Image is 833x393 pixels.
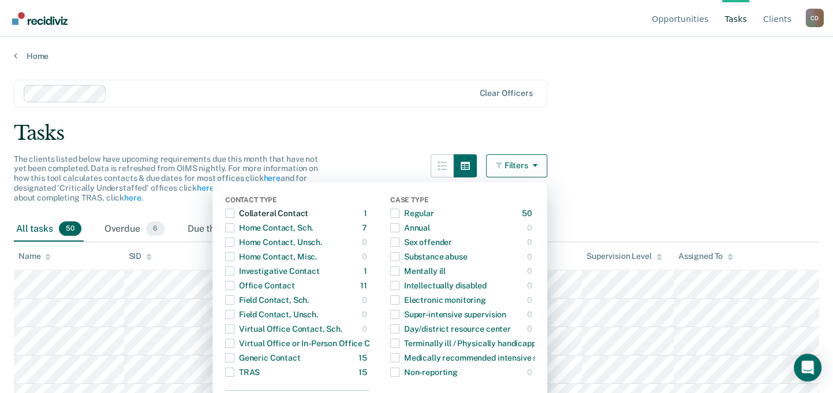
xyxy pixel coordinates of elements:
img: Recidiviz [12,12,68,25]
div: Assigned To [678,251,733,261]
div: Day/district resource center [390,320,511,338]
div: Medically recommended intensive supervision [390,348,576,367]
a: Home [14,51,819,61]
div: 0 [527,363,535,381]
div: Supervision Level [587,251,662,261]
div: Contact Type [225,196,369,206]
div: All tasks50 [14,217,84,242]
div: 50 [522,204,535,223]
div: 15 [358,348,369,367]
span: 50 [59,221,81,236]
div: Electronic monitoring [390,291,486,309]
button: Filters [486,154,547,177]
div: 0 [362,291,369,309]
div: 0 [362,247,369,266]
div: Substance abuse [390,247,468,266]
a: here [263,173,280,183]
div: 0 [362,305,369,324]
div: 11 [360,276,369,295]
div: TRAS [225,363,260,381]
div: 15 [358,363,369,381]
span: 6 [146,221,165,236]
div: Tasks [14,121,819,145]
div: Overdue6 [102,217,167,242]
div: Terminally ill / Physically handicapped [390,334,546,353]
div: 0 [362,320,369,338]
div: Non-reporting [390,363,458,381]
div: 0 [527,262,535,280]
div: Name [18,251,51,261]
div: 0 [527,233,535,251]
div: Generic Contact [225,348,301,367]
div: Clear officers [479,88,532,98]
div: Home Contact, Sch. [225,218,313,237]
div: 0 [527,247,535,266]
div: Investigative Contact [225,262,320,280]
div: Regular [390,204,434,223]
div: Home Contact, Unsch. [225,233,322,251]
div: Collateral Contact [225,204,308,223]
div: 0 [527,320,535,338]
a: here [124,193,141,202]
div: Field Contact, Sch. [225,291,309,309]
div: 0 [362,233,369,251]
a: here [197,183,214,192]
button: Profile dropdown button [805,9,824,27]
div: Open Intercom Messenger [794,354,821,381]
div: Mentally ill [390,262,446,280]
div: 1 [364,262,369,280]
div: Intellectually disabled [390,276,487,295]
div: Sex offender [390,233,452,251]
div: 0 [527,305,535,324]
div: Case Type [390,196,535,206]
div: Due this week0 [185,217,272,242]
div: Virtual Office or In-Person Office Contact [225,334,395,353]
div: 1 [364,204,369,223]
div: Super-intensive supervision [390,305,506,324]
div: 0 [527,291,535,309]
div: 7 [362,218,369,237]
div: Home Contact, Misc. [225,247,317,266]
div: Annual [390,218,430,237]
div: Virtual Office Contact, Sch. [225,320,342,338]
span: The clients listed below have upcoming requirements due this month that have not yet been complet... [14,154,318,202]
div: C D [805,9,824,27]
div: Office Contact [225,276,295,295]
div: 0 [527,218,535,237]
div: SID [129,251,152,261]
div: 0 [527,276,535,295]
div: Field Contact, Unsch. [225,305,318,324]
